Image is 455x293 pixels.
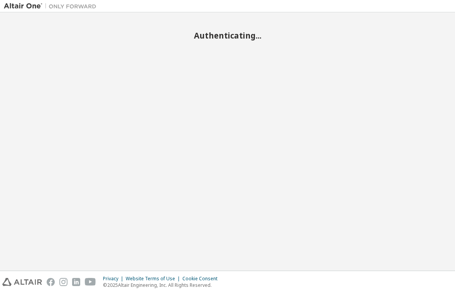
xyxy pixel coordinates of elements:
[72,278,80,286] img: linkedin.svg
[85,278,96,286] img: youtube.svg
[47,278,55,286] img: facebook.svg
[103,282,222,288] p: © 2025 Altair Engineering, Inc. All Rights Reserved.
[103,276,126,282] div: Privacy
[4,2,100,10] img: Altair One
[126,276,182,282] div: Website Terms of Use
[59,278,67,286] img: instagram.svg
[4,30,451,40] h2: Authenticating...
[182,276,222,282] div: Cookie Consent
[2,278,42,286] img: altair_logo.svg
